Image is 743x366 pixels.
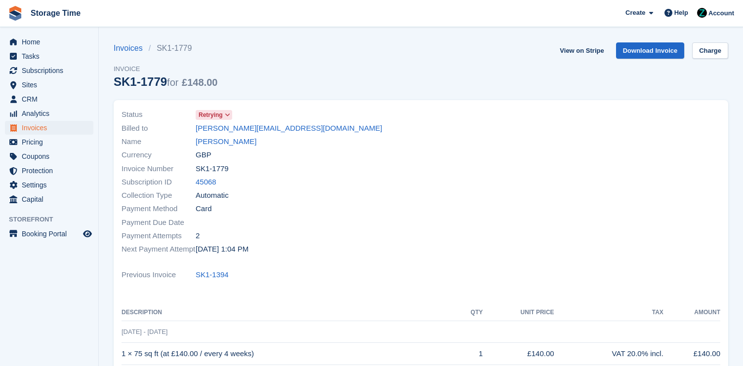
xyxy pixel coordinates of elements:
[22,35,81,49] span: Home
[22,192,81,206] span: Capital
[5,135,93,149] a: menu
[22,78,81,92] span: Sites
[196,149,211,161] span: GBP
[196,177,216,188] a: 45068
[122,109,196,120] span: Status
[196,109,232,120] a: Retrying
[22,164,81,178] span: Protection
[82,228,93,240] a: Preview store
[122,343,457,365] td: 1 × 75 sq ft (at £140.00 / every 4 weeks)
[182,77,217,88] span: £148.00
[122,177,196,188] span: Subscription ID
[196,269,229,281] a: SK1-1394
[554,348,663,360] div: VAT 20.0% incl.
[5,78,93,92] a: menu
[122,123,196,134] span: Billed to
[708,8,734,18] span: Account
[122,190,196,201] span: Collection Type
[22,178,81,192] span: Settings
[22,121,81,135] span: Invoices
[5,49,93,63] a: menu
[22,149,81,163] span: Coupons
[122,149,196,161] span: Currency
[196,244,248,255] time: 2025-09-04 12:04:34 UTC
[22,107,81,120] span: Analytics
[22,135,81,149] span: Pricing
[22,49,81,63] span: Tasks
[674,8,688,18] span: Help
[122,328,167,335] span: [DATE] - [DATE]
[196,190,229,201] span: Automatic
[5,64,93,77] a: menu
[457,343,483,365] td: 1
[692,42,728,59] a: Charge
[196,230,200,242] span: 2
[196,136,256,147] a: [PERSON_NAME]
[122,136,196,147] span: Name
[5,164,93,178] a: menu
[5,121,93,135] a: menu
[483,343,554,365] td: £140.00
[22,92,81,106] span: CRM
[199,110,223,119] span: Retrying
[5,178,93,192] a: menu
[114,42,149,54] a: Invoices
[122,305,457,321] th: Description
[122,269,196,281] span: Previous Invoice
[625,8,645,18] span: Create
[483,305,554,321] th: Unit Price
[5,92,93,106] a: menu
[5,149,93,163] a: menu
[5,227,93,241] a: menu
[8,6,23,21] img: stora-icon-8386f47178a22dfd0bd8f6a31ec36ba5ce8667c1dd55bd0f319d3a0aa187defe.svg
[167,77,178,88] span: for
[554,305,663,321] th: Tax
[697,8,707,18] img: Zain Sarwar
[5,35,93,49] a: menu
[5,107,93,120] a: menu
[196,203,212,215] span: Card
[457,305,483,321] th: QTY
[556,42,608,59] a: View on Stripe
[22,64,81,77] span: Subscriptions
[616,42,685,59] a: Download Invoice
[114,42,217,54] nav: breadcrumbs
[663,305,720,321] th: Amount
[22,227,81,241] span: Booking Portal
[114,75,217,88] div: SK1-1779
[196,163,229,175] span: SK1-1779
[196,123,382,134] a: [PERSON_NAME][EMAIL_ADDRESS][DOMAIN_NAME]
[122,163,196,175] span: Invoice Number
[122,217,196,228] span: Payment Due Date
[114,64,217,74] span: Invoice
[27,5,84,21] a: Storage Time
[122,244,196,255] span: Next Payment Attempt
[663,343,720,365] td: £140.00
[9,215,98,224] span: Storefront
[5,192,93,206] a: menu
[122,203,196,215] span: Payment Method
[122,230,196,242] span: Payment Attempts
